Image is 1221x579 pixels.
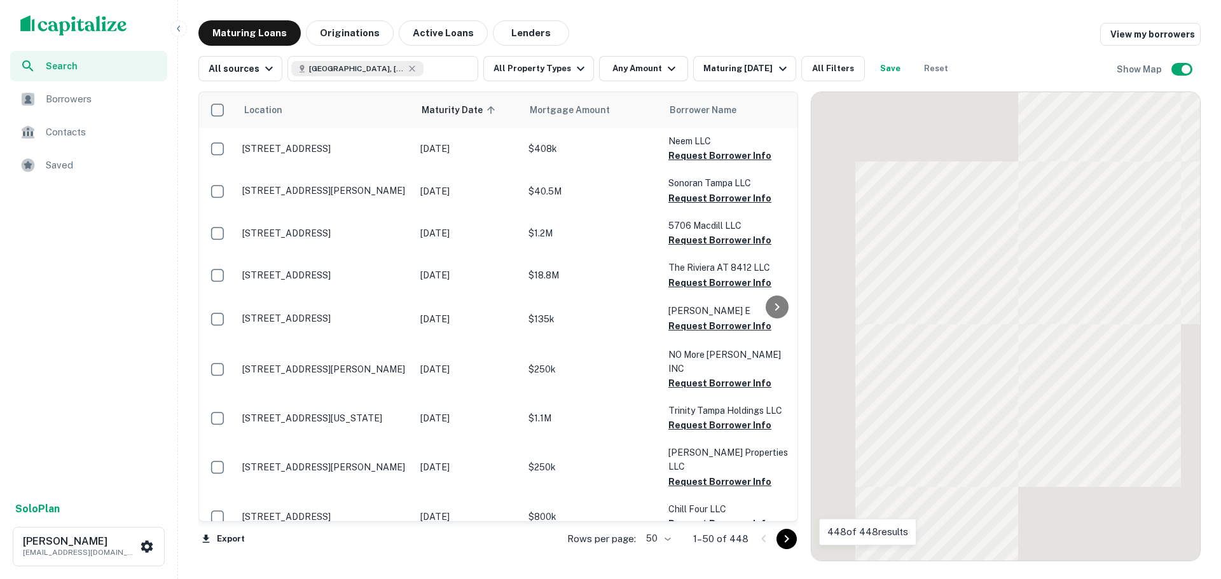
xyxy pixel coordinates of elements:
[242,364,408,375] p: [STREET_ADDRESS][PERSON_NAME]
[668,446,796,473] p: [PERSON_NAME] Properties LLC
[420,312,516,326] p: [DATE]
[1117,62,1164,76] h6: Show Map
[46,92,160,107] span: Borrowers
[242,511,408,522] p: [STREET_ADDRESS]
[242,412,408,424] p: [STREET_ADDRESS][US_STATE]
[668,233,771,248] button: Request Borrower Info
[13,527,165,566] button: [PERSON_NAME][EMAIL_ADDRESS][DOMAIN_NAME]
[528,268,656,282] p: $18.8M
[23,536,137,547] h6: [PERSON_NAME]
[422,102,499,118] span: Maturity Date
[236,92,414,128] th: Location
[46,59,160,73] span: Search
[242,313,408,324] p: [STREET_ADDRESS]
[420,226,516,240] p: [DATE]
[528,411,656,425] p: $1.1M
[10,51,167,81] a: Search
[46,158,160,173] span: Saved
[916,56,956,81] button: Reset
[776,529,797,549] button: Go to next page
[668,516,771,531] button: Request Borrower Info
[668,376,771,391] button: Request Borrower Info
[420,460,516,474] p: [DATE]
[20,15,127,36] img: capitalize-logo.png
[414,92,522,128] th: Maturity Date
[668,404,796,418] p: Trinity Tampa Holdings LLC
[668,219,796,233] p: 5706 Macdill LLC
[420,362,516,376] p: [DATE]
[703,61,790,76] div: Maturing [DATE]
[668,261,796,275] p: The Riviera AT 8412 LLC
[420,142,516,156] p: [DATE]
[420,268,516,282] p: [DATE]
[599,56,688,81] button: Any Amount
[668,134,796,148] p: Neem LLC
[483,56,594,81] button: All Property Types
[209,61,277,76] div: All sources
[670,102,736,118] span: Borrower Name
[420,184,516,198] p: [DATE]
[242,143,408,154] p: [STREET_ADDRESS]
[668,275,771,290] button: Request Borrower Info
[15,501,60,517] a: SoloPlan
[198,529,248,548] button: Export
[244,102,282,118] span: Location
[801,56,865,81] button: All Filters
[668,304,796,318] p: [PERSON_NAME] E
[242,185,408,196] p: [STREET_ADDRESS][PERSON_NAME]
[827,524,908,540] p: 448 of 448 results
[10,117,167,147] a: Contacts
[641,529,673,548] div: 50
[522,92,662,128] th: Mortgage Amount
[528,142,656,156] p: $408k
[528,312,656,326] p: $135k
[870,56,911,81] button: Save your search to get updates of matches that match your search criteria.
[528,460,656,474] p: $250k
[1100,23,1201,46] a: View my borrowers
[399,20,488,46] button: Active Loans
[528,226,656,240] p: $1.2M
[420,510,516,524] p: [DATE]
[198,56,282,81] button: All sources
[420,411,516,425] p: [DATE]
[668,148,771,163] button: Request Borrower Info
[493,20,569,46] button: Lenders
[528,362,656,376] p: $250k
[662,92,802,128] th: Borrower Name
[528,510,656,524] p: $800k
[530,102,626,118] span: Mortgage Amount
[668,191,771,206] button: Request Borrower Info
[811,92,1200,561] div: 0 0
[1157,477,1221,538] iframe: Chat Widget
[668,176,796,190] p: Sonoran Tampa LLC
[15,503,60,515] strong: Solo Plan
[242,461,408,473] p: [STREET_ADDRESS][PERSON_NAME]
[668,474,771,489] button: Request Borrower Info
[693,56,796,81] button: Maturing [DATE]
[693,531,748,547] p: 1–50 of 448
[528,184,656,198] p: $40.5M
[668,348,796,376] p: NO More [PERSON_NAME] INC
[23,547,137,558] p: [EMAIL_ADDRESS][DOMAIN_NAME]
[10,84,167,114] a: Borrowers
[668,418,771,433] button: Request Borrower Info
[668,502,796,516] p: Chill Four LLC
[309,63,404,74] span: [GEOGRAPHIC_DATA], [GEOGRAPHIC_DATA], [GEOGRAPHIC_DATA]
[668,318,771,334] button: Request Borrower Info
[198,20,301,46] button: Maturing Loans
[10,150,167,181] a: Saved
[242,228,408,239] p: [STREET_ADDRESS]
[567,531,636,547] p: Rows per page:
[306,20,394,46] button: Originations
[242,269,408,281] p: [STREET_ADDRESS]
[46,125,160,140] span: Contacts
